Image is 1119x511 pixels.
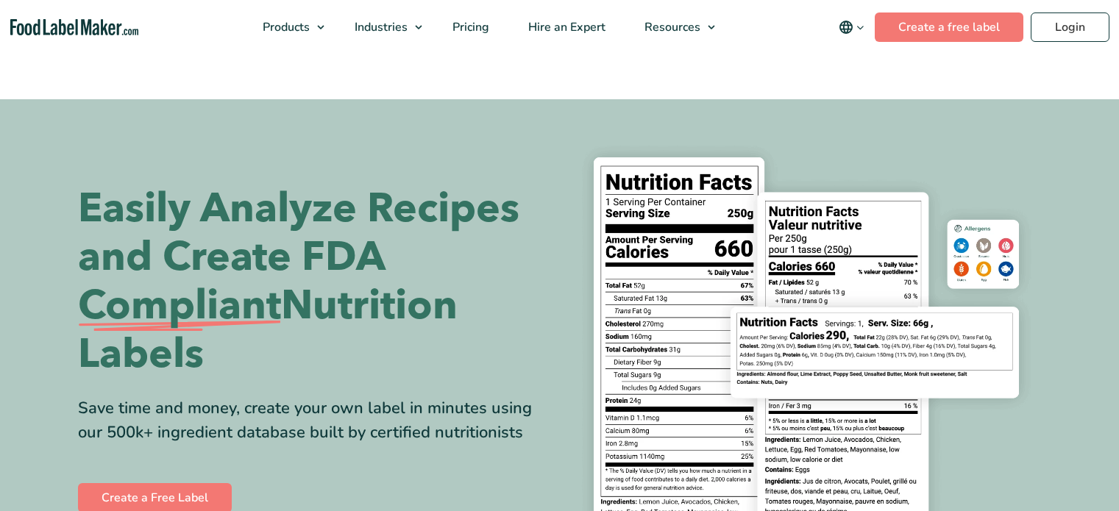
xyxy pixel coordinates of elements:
span: Hire an Expert [524,19,607,35]
span: Products [258,19,311,35]
a: Login [1031,12,1109,42]
div: Save time and money, create your own label in minutes using our 500k+ ingredient database built b... [78,396,549,445]
a: Create a free label [875,12,1023,42]
span: Resources [640,19,702,35]
span: Compliant [78,282,281,330]
h1: Easily Analyze Recipes and Create FDA Nutrition Labels [78,185,549,379]
span: Industries [350,19,409,35]
span: Pricing [448,19,491,35]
